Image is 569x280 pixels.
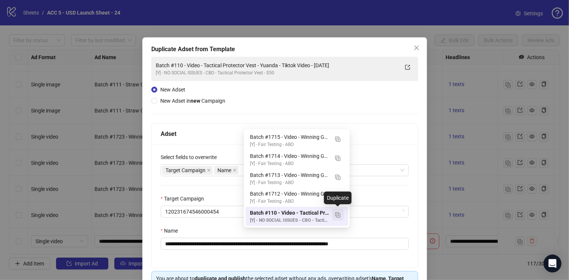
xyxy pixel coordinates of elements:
span: Target Campaign [162,166,213,175]
button: Close [410,42,422,54]
img: Duplicate [335,175,340,180]
div: Duplicate Adset from Template [151,45,418,54]
div: Batch #1714 - Video - Winning Gulf Trucker Hat - Yuanda - [PERSON_NAME] - [DATE] [250,152,329,160]
span: export [405,65,410,70]
div: Batch #1715 - Video - Winning Gulf Trucker Hat - Yuanda - [PERSON_NAME] - [DATE] [250,133,329,141]
div: Open Intercom Messenger [544,255,562,273]
div: Batch #110 - Video - Tactical Protector Vest - Yuanda - Tiktok Video - [DATE] [156,61,399,69]
span: Name [217,166,231,174]
div: Batch #1712 - Video - Winning Gulf Trucker Hat - Yuanda - Ravo Rakoto - August 16 [245,188,348,207]
span: close [413,45,419,51]
div: [Y] - NO SOCIAL ISSUES - CBO - Tactical Protector Vest - $50 [156,69,399,77]
label: Name [161,227,183,235]
div: [Y] - Fair Testing - ABO [250,198,329,205]
div: Batch #1713 - Video - Winning Gulf Trucker Hat - Yuanda - Ravo Rakoto - August 16 [245,169,348,188]
span: Name [214,166,238,175]
span: Target Campaign [166,166,205,174]
label: Target Campaign [161,195,209,203]
div: Batch #1713 - Video - Winning Gulf Trucker Hat - Yuanda - [PERSON_NAME] - [DATE] [250,171,329,179]
div: [Y] - Fair Testing - ABO [250,160,329,167]
span: 120231674546000454 [165,206,404,217]
div: [Y] - NO SOCIAL ISSUES - CBO - Tactical Protector Vest - $50 [250,217,329,224]
strong: new [191,98,200,104]
div: Batch #1715 - Video - Winning Gulf Trucker Hat - Yuanda - Ravo Rakoto - August 17 [245,131,348,150]
div: Duplicate [324,192,352,204]
img: Duplicate [335,212,340,218]
span: close [233,168,236,172]
span: loading [399,208,405,215]
div: Adset [161,129,409,139]
img: Duplicate [335,156,340,161]
button: Duplicate [332,190,344,202]
span: close [207,168,211,172]
div: Batch #1712 - Video - Winning Gulf Trucker Hat - Yuanda - [PERSON_NAME] - [DATE] [250,190,329,198]
input: Name [161,238,409,250]
div: Batch #110 - Video - Tactical Protector Vest - Yuanda - Tiktok Video - [DATE] [250,209,329,217]
span: New Adset [160,87,185,93]
span: New Adset in Campaign [160,98,225,104]
label: Select fields to overwrite [161,153,222,161]
div: Batch #1714 - Video - Winning Gulf Trucker Hat - Yuanda - Ravo Rakoto - August 16 [245,150,348,169]
div: Batch #1711 - Video - No One Fights Alone USA Flag Double Sided T Shirt - Yuanda - Tiktok Video -... [245,226,348,245]
button: Duplicate [332,209,344,221]
button: Duplicate [332,171,344,183]
button: Duplicate [332,133,344,145]
div: [Y] - Fair Testing - ABO [250,141,329,148]
div: [Y] - Fair Testing - ABO [250,179,329,186]
div: Batch #110 - Video - Tactical Protector Vest - Yuanda - Tiktok Video - August 15 [245,207,348,226]
button: Duplicate [332,152,344,164]
img: Duplicate [335,137,340,142]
